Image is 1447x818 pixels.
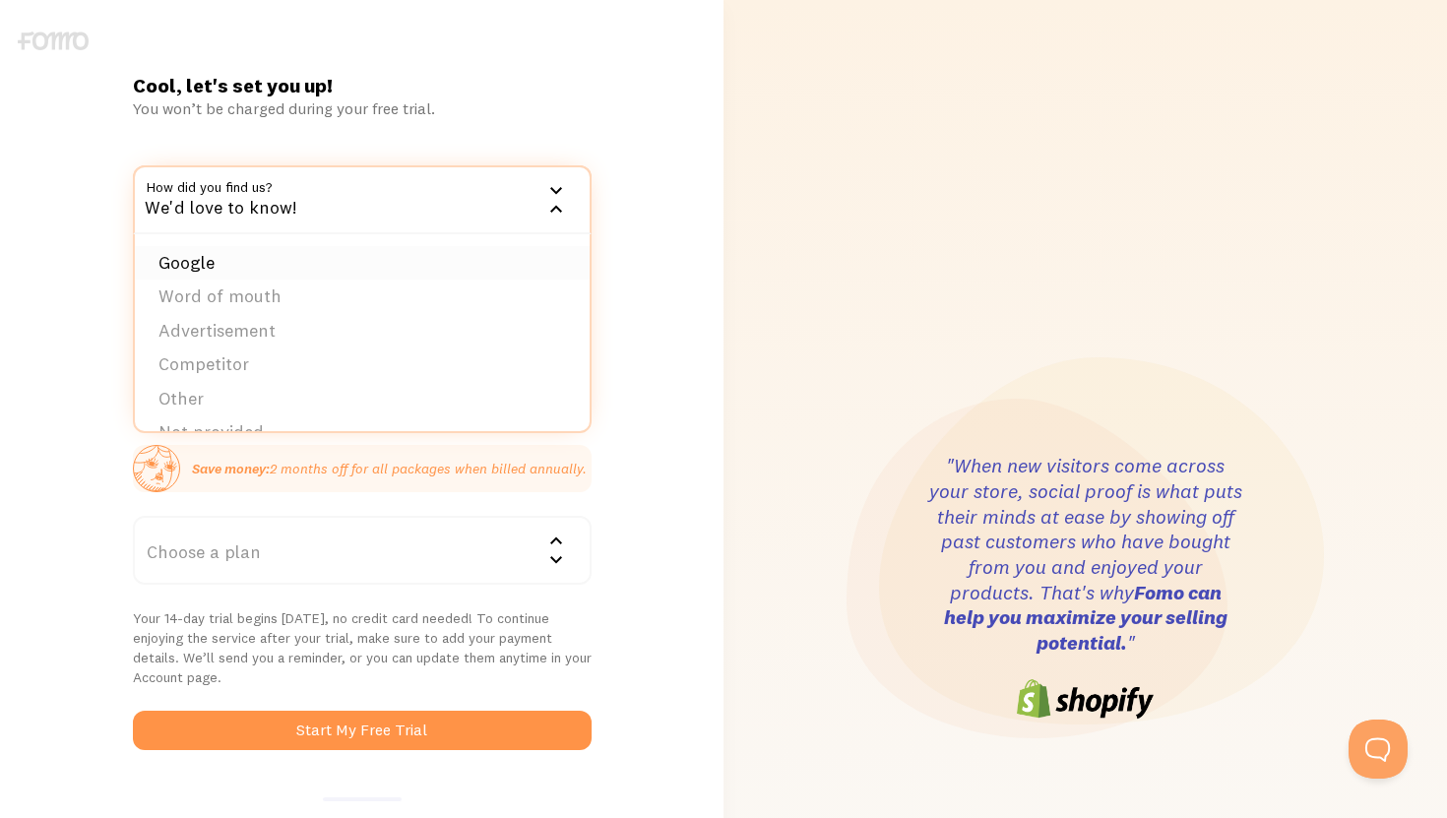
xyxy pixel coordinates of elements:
li: Word of mouth [135,280,590,314]
strong: Save money: [192,460,270,477]
h1: Cool, let's set you up! [133,73,592,98]
img: fomo-logo-gray-b99e0e8ada9f9040e2984d0d95b3b12da0074ffd48d1e5cb62ac37fc77b0b268.svg [18,31,89,50]
h3: "When new visitors come across your store, social proof is what puts their minds at ease by showi... [928,453,1243,656]
li: Other [135,382,590,416]
li: Not provided [135,415,590,450]
li: Competitor [135,347,590,382]
div: Choose a plan [133,516,592,585]
img: shopify-logo-6cb0242e8808f3daf4ae861e06351a6977ea544d1a5c563fd64e3e69b7f1d4c4.png [1017,679,1155,719]
button: Start My Free Trial [133,711,592,750]
li: Advertisement [135,314,590,348]
iframe: Help Scout Beacon - Open [1349,720,1408,779]
p: 2 months off for all packages when billed annually. [192,459,587,478]
div: You won’t be charged during your free trial. [133,98,592,118]
p: Your 14-day trial begins [DATE], no credit card needed! To continue enjoying the service after yo... [133,608,592,687]
li: Google [135,246,590,281]
div: We'd love to know! [133,165,592,234]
